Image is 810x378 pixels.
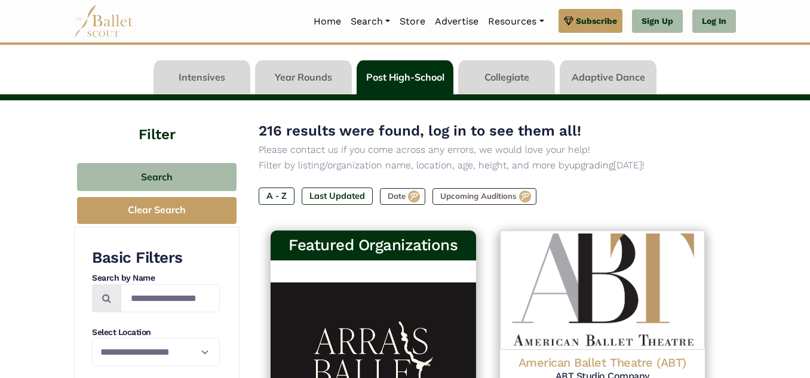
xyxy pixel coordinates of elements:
button: Clear Search [77,197,237,224]
span: Subscribe [576,14,617,27]
h3: Basic Filters [92,248,220,268]
a: Resources [483,9,548,34]
h3: Featured Organizations [280,235,467,256]
label: Date [380,188,425,205]
a: upgrading [569,159,613,171]
h4: Search by Name [92,272,220,284]
input: Search by names... [121,284,220,312]
p: Please contact us if you come across any errors, we would love your help! [259,142,717,158]
li: Adaptive Dance [557,60,659,94]
span: 216 results were found, log in to see them all! [259,122,581,139]
a: Sign Up [632,10,683,33]
h4: Select Location [92,327,220,339]
h4: Filter [74,100,240,145]
li: Collegiate [456,60,557,94]
li: Intensives [151,60,253,94]
label: A - Z [259,188,294,204]
a: Log In [692,10,736,33]
label: Upcoming Auditions [432,188,536,205]
a: Search [346,9,395,34]
img: Logo [500,231,705,350]
a: Home [309,9,346,34]
p: Filter by listing/organization name, location, age, height, and more by [DATE]! [259,158,717,173]
button: Search [77,163,237,191]
li: Post High-School [354,60,456,94]
a: Store [395,9,430,34]
label: Last Updated [302,188,373,204]
a: Subscribe [559,9,622,33]
h4: American Ballet Theatre (ABT) [510,355,696,370]
a: Advertise [430,9,483,34]
li: Year Rounds [253,60,354,94]
img: gem.svg [564,14,573,27]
